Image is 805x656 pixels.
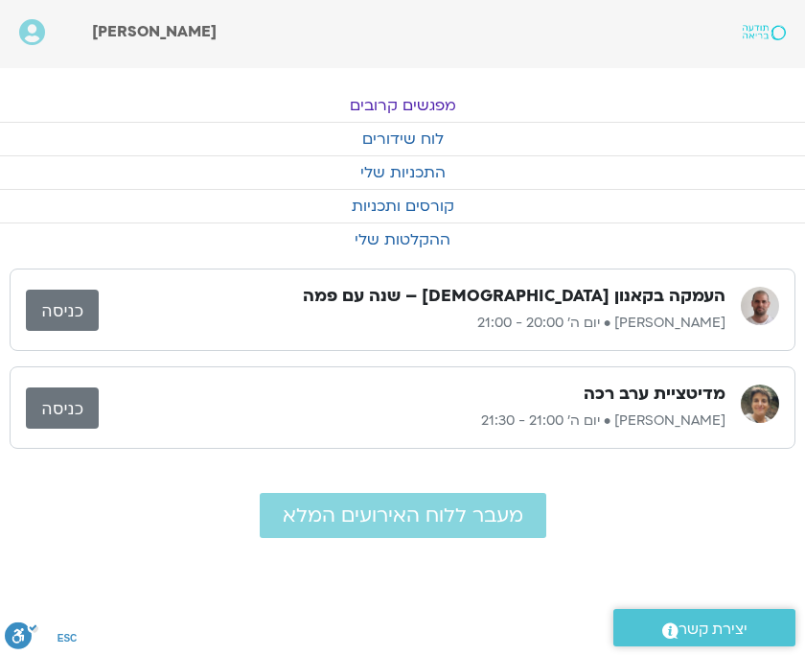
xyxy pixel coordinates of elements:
[260,493,546,538] a: מעבר ללוח האירועים המלא
[26,387,99,429] a: כניסה
[283,504,523,527] span: מעבר ללוח האירועים המלא
[678,617,747,643] span: יצירת קשר
[92,21,217,42] span: [PERSON_NAME]
[303,285,725,308] h3: העמקה בקאנון [DEMOGRAPHIC_DATA] – שנה עם פמה
[741,385,779,423] img: נעם גרייף
[613,609,795,646] a: יצירת קשר
[26,290,99,331] a: כניסה
[584,383,725,406] h3: מדיטציית ערב רכה
[99,312,725,335] p: [PERSON_NAME] • יום ה׳ 20:00 - 21:00
[99,410,725,433] p: [PERSON_NAME] • יום ה׳ 21:00 - 21:30
[741,287,779,325] img: דקל קנטי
